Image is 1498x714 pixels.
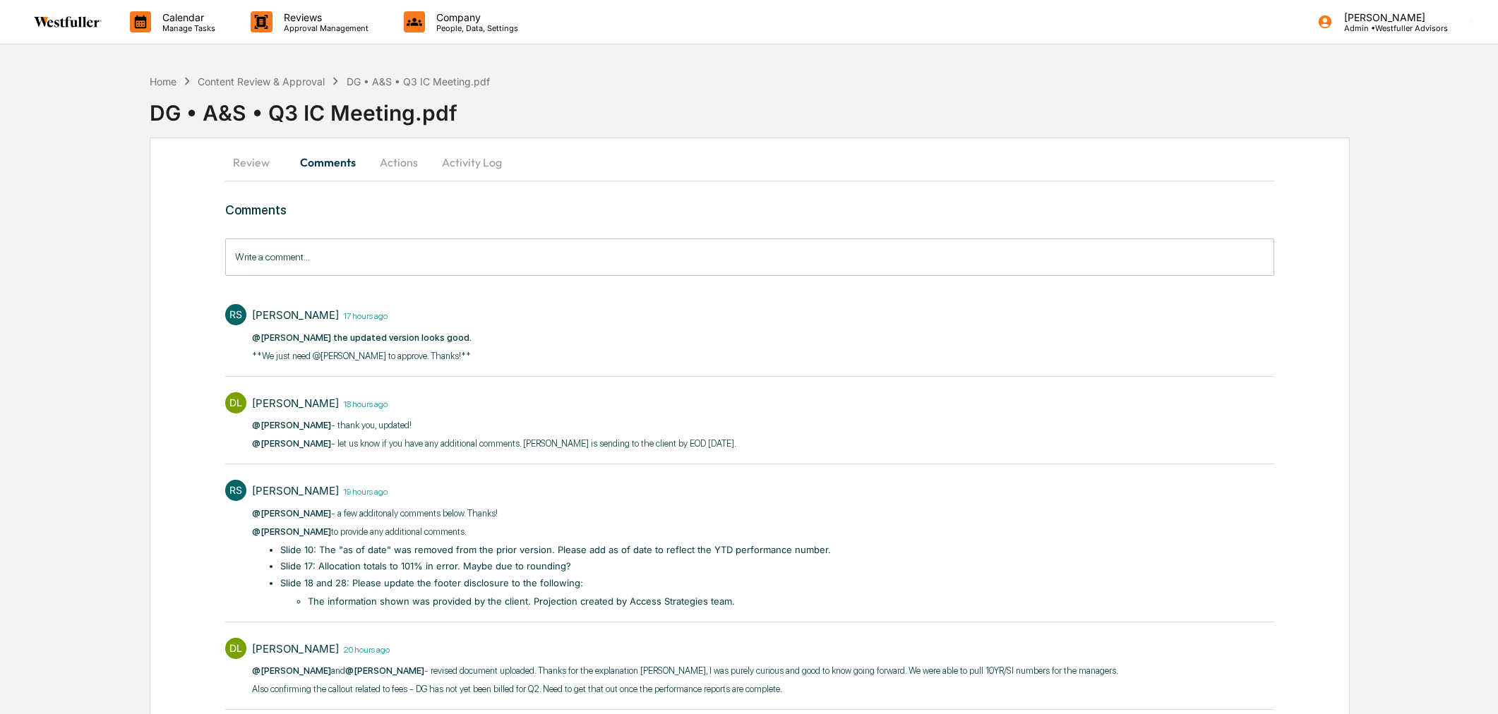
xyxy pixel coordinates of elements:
[272,23,376,33] p: Approval Management
[151,11,222,23] p: Calendar
[1453,667,1491,706] iframe: Open customer support
[252,332,472,343] span: @[PERSON_NAME] the updated version looks good.
[367,145,431,179] button: Actions
[252,420,331,430] span: @[PERSON_NAME]
[252,665,331,676] span: @[PERSON_NAME]
[347,75,490,87] div: DG • A&S • Q3 IC Meeting.pdf
[252,418,736,432] p: - thank you, updated!​
[280,559,831,574] li: Slide 17: Allocation totals to 101% in error. Maybe due to rounding?
[252,525,831,539] p: to provide any additional comments.
[289,145,367,179] button: Comments
[431,145,513,179] button: Activity Log
[252,642,339,655] div: [PERSON_NAME]
[345,665,424,676] span: @[PERSON_NAME]
[1333,23,1448,33] p: Admin • Westfuller Advisors
[425,11,525,23] p: Company
[225,392,246,413] div: DL
[151,23,222,33] p: Manage Tasks
[252,349,472,363] p: **We just need @[PERSON_NAME] to approve. Thanks!**​
[252,508,331,519] span: @[PERSON_NAME]
[339,397,388,409] time: Wednesday, September 10, 2025 at 5:22:43 PM EDT
[225,304,246,325] div: RS
[252,437,736,451] p: - let us know if you have any additional comments. [PERSON_NAME] is sending to the client by EOD ...
[1333,11,1448,23] p: [PERSON_NAME]
[225,145,1274,179] div: secondary tabs example
[425,23,525,33] p: People, Data, Settings
[339,485,388,497] time: Wednesday, September 10, 2025 at 4:22:27 PM EDT
[272,11,376,23] p: Reviews
[280,543,831,557] li: Slide 10: The "as of date" was removed from the prior version. Please add as of date to reflect t...
[252,682,1118,696] p: Also confirming the callout related to fees - DG has not yet been billed for Q2. Need to get that...
[252,664,1118,678] p: and - revised document uploaded. Thanks for the explanation [PERSON_NAME], I was purely curious a...
[252,438,331,449] span: @[PERSON_NAME]
[150,89,1498,126] div: DG • A&S • Q3 IC Meeting.pdf
[339,643,390,655] time: Wednesday, September 10, 2025 at 3:02:30 PM EDT
[225,638,246,659] div: DL
[150,75,176,87] div: Home
[34,16,102,28] img: logo
[252,507,831,521] p: - a few additonaly comments below. Thanks!
[280,576,831,609] li: Slide 18 and 28: Please update the footer disclosure to the following:
[198,75,325,87] div: Content Review & Approval
[252,397,339,410] div: [PERSON_NAME]
[308,595,831,609] li: The information shown was provided by the client. Projection created by Access Strategies team.
[339,309,388,321] time: Wednesday, September 10, 2025 at 6:42:52 PM EDT
[225,480,246,501] div: RS
[252,308,339,322] div: [PERSON_NAME]
[252,526,331,537] span: @[PERSON_NAME]
[225,202,1274,217] h3: Comments
[252,484,339,497] div: [PERSON_NAME]
[225,145,289,179] button: Review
